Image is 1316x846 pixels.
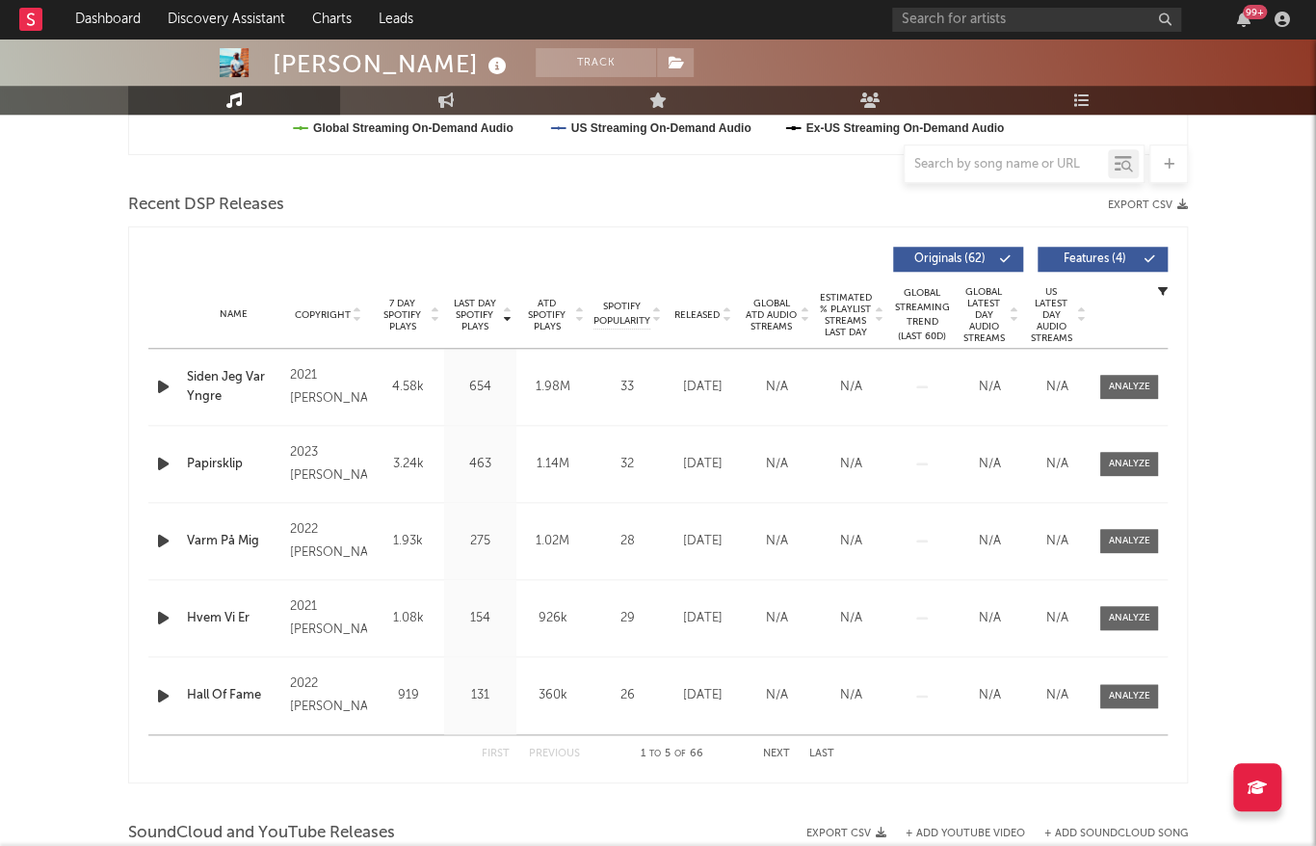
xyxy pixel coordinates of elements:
button: Features(4) [1038,247,1168,272]
button: Last [809,749,834,759]
div: 99 + [1243,5,1267,19]
div: [DATE] [671,455,735,474]
button: Originals(62) [893,247,1023,272]
button: Next [763,749,790,759]
div: N/A [745,455,809,474]
span: Features ( 4 ) [1050,253,1139,265]
a: Siden Jeg Var Yngre [187,368,280,406]
a: Hvem Vi Er [187,609,280,628]
div: 32 [593,455,661,474]
span: Originals ( 62 ) [906,253,994,265]
div: N/A [819,378,883,397]
div: 26 [593,686,661,705]
div: [DATE] [671,609,735,628]
div: 275 [449,532,512,551]
input: Search for artists [892,8,1181,32]
span: of [674,750,686,758]
button: Track [536,48,656,77]
button: Previous [529,749,580,759]
div: 654 [449,378,512,397]
span: Global Latest Day Audio Streams [961,286,1007,344]
div: N/A [745,609,809,628]
span: Global ATD Audio Streams [745,298,798,332]
div: N/A [745,686,809,705]
span: SoundCloud and YouTube Releases [128,822,395,845]
div: N/A [819,455,883,474]
button: 99+ [1237,12,1250,27]
div: [DATE] [671,686,735,705]
div: N/A [745,378,809,397]
div: 154 [449,609,512,628]
div: 28 [593,532,661,551]
div: N/A [961,609,1018,628]
div: 463 [449,455,512,474]
span: Recent DSP Releases [128,194,284,217]
span: Copyright [295,309,351,321]
button: Export CSV [806,828,886,839]
div: N/A [819,532,883,551]
text: US Streaming On-Demand Audio [571,121,751,135]
a: Hall Of Fame [187,686,280,705]
div: 29 [593,609,661,628]
a: Papirsklip [187,455,280,474]
div: N/A [961,686,1018,705]
div: 2021 [PERSON_NAME]! [290,595,367,642]
div: N/A [1028,455,1086,474]
button: + Add SoundCloud Song [1025,829,1188,839]
div: 2022 [PERSON_NAME] [290,518,367,565]
span: Spotify Popularity [593,300,650,329]
a: Varm På Mig [187,532,280,551]
div: 2022 [PERSON_NAME] [290,673,367,719]
div: 1.02M [521,532,584,551]
div: 2021 [PERSON_NAME]! [290,364,367,410]
button: First [482,749,510,759]
div: 1.14M [521,455,584,474]
text: Ex-US Streaming On-Demand Audio [806,121,1005,135]
div: N/A [1028,532,1086,551]
div: [PERSON_NAME] [273,48,512,80]
div: N/A [745,532,809,551]
div: Global Streaming Trend (Last 60D) [893,286,951,344]
span: 7 Day Spotify Plays [377,298,428,332]
div: N/A [819,686,883,705]
span: Estimated % Playlist Streams Last Day [819,292,872,338]
div: 4.58k [377,378,439,397]
div: 1.08k [377,609,439,628]
div: 926k [521,609,584,628]
div: N/A [961,532,1018,551]
span: ATD Spotify Plays [521,298,572,332]
div: 2023 [PERSON_NAME] [290,441,367,488]
span: US Latest Day Audio Streams [1028,286,1074,344]
div: N/A [1028,686,1086,705]
div: + Add YouTube Video [886,829,1025,839]
div: 1.98M [521,378,584,397]
span: to [649,750,661,758]
div: N/A [1028,609,1086,628]
div: 1.93k [377,532,439,551]
button: Export CSV [1108,199,1188,211]
span: Released [674,309,720,321]
div: 1 5 66 [619,743,724,766]
div: N/A [961,455,1018,474]
input: Search by song name or URL [905,157,1108,172]
div: [DATE] [671,532,735,551]
div: 3.24k [377,455,439,474]
div: Name [187,307,280,322]
div: [DATE] [671,378,735,397]
div: N/A [961,378,1018,397]
div: 919 [377,686,439,705]
div: N/A [819,609,883,628]
button: + Add YouTube Video [906,829,1025,839]
div: 131 [449,686,512,705]
text: Global Streaming On-Demand Audio [313,121,513,135]
div: 360k [521,686,584,705]
button: + Add SoundCloud Song [1044,829,1188,839]
div: N/A [1028,378,1086,397]
span: Last Day Spotify Plays [449,298,500,332]
div: 33 [593,378,661,397]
